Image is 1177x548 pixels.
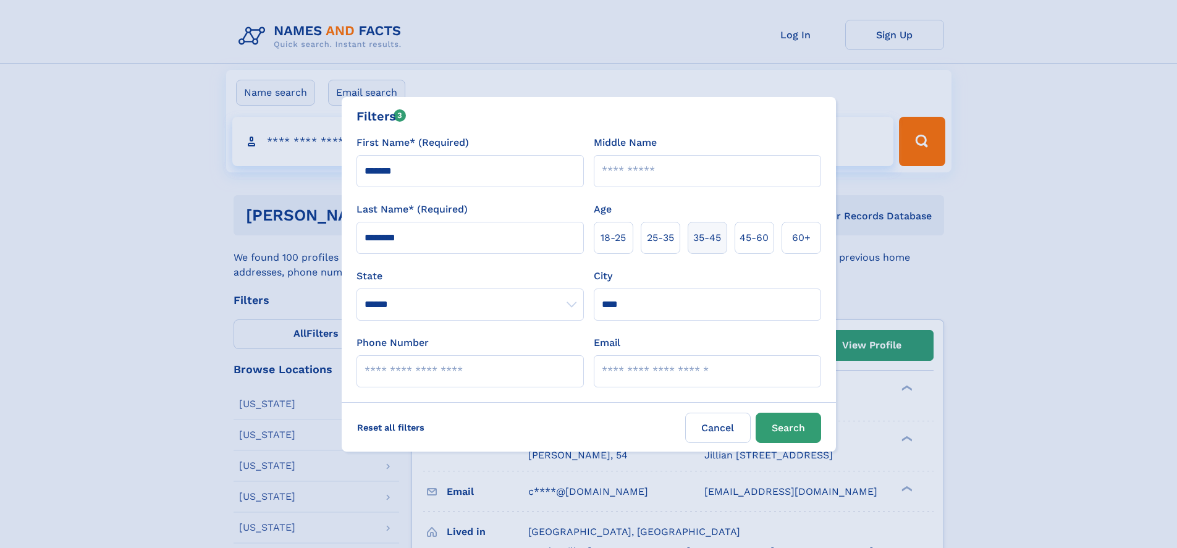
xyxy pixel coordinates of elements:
label: Phone Number [356,335,429,350]
label: Cancel [685,413,751,443]
label: Middle Name [594,135,657,150]
span: 25‑35 [647,230,674,245]
div: Filters [356,107,407,125]
label: Reset all filters [349,413,432,442]
button: Search [756,413,821,443]
label: Last Name* (Required) [356,202,468,217]
label: City [594,269,612,284]
span: 60+ [792,230,811,245]
label: First Name* (Required) [356,135,469,150]
label: State [356,269,584,284]
span: 45‑60 [740,230,769,245]
span: 18‑25 [601,230,626,245]
label: Age [594,202,612,217]
span: 35‑45 [693,230,721,245]
label: Email [594,335,620,350]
